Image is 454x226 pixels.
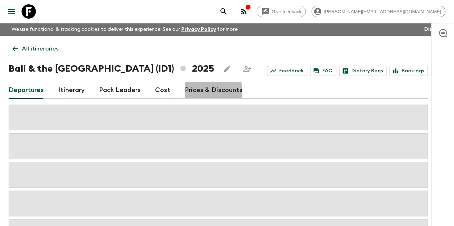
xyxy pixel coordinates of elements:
[216,4,231,19] button: search adventures
[312,6,445,17] div: [PERSON_NAME][EMAIL_ADDRESS][DOMAIN_NAME]
[268,9,305,14] span: Give feedback
[240,62,254,76] span: Share this itinerary
[22,44,58,53] p: All itineraries
[257,6,306,17] a: Give feedback
[320,9,445,14] span: [PERSON_NAME][EMAIL_ADDRESS][DOMAIN_NAME]
[267,66,307,76] a: Feedback
[4,4,19,19] button: menu
[185,82,243,99] a: Prices & Discounts
[58,82,85,99] a: Itinerary
[181,27,216,32] a: Privacy Policy
[422,24,445,34] button: Dismiss
[310,66,336,76] a: FAQ
[9,62,214,76] h1: Bali & the [GEOGRAPHIC_DATA] (ID1) 2025
[9,82,44,99] a: Departures
[9,42,62,56] a: All itineraries
[155,82,170,99] a: Cost
[389,66,428,76] a: Bookings
[339,66,387,76] a: Dietary Reqs
[220,62,234,76] button: Edit this itinerary
[99,82,141,99] a: Pack Leaders
[9,23,242,36] p: We use functional & tracking cookies to deliver this experience. See our for more.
